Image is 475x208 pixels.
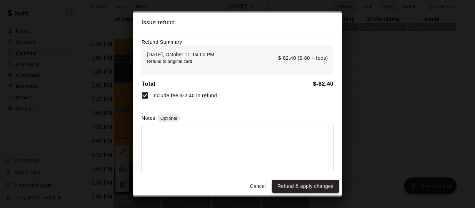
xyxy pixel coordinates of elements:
h6: Total [142,80,155,89]
p: [DATE], October 11: 04:00 PM [147,51,214,58]
button: Cancel [247,180,269,193]
p: $-82.40 ($-80 + fees) [278,55,328,62]
span: Include fee $-2.40 in refund [152,92,217,99]
h2: Issue refund [133,13,342,33]
span: Refund to original card [147,59,192,64]
h6: $ -82.40 [313,80,333,89]
label: Refund Summary [142,39,182,45]
button: Refund & apply changes [272,180,339,193]
label: Notes [142,115,155,121]
span: Optional [158,116,180,121]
